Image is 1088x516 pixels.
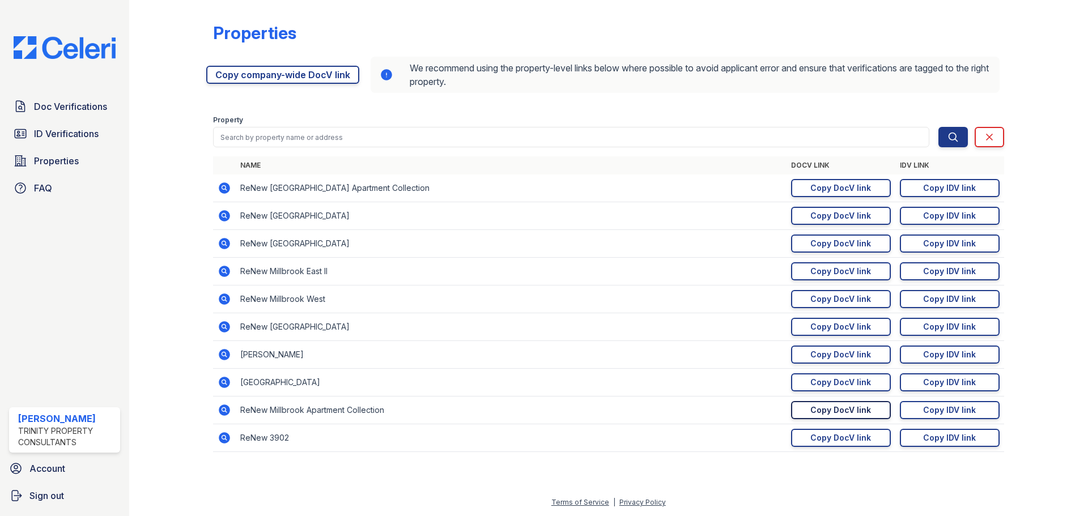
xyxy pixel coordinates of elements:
[791,207,891,225] a: Copy DocV link
[923,321,976,332] div: Copy IDV link
[900,346,1000,364] a: Copy IDV link
[791,234,891,253] a: Copy DocV link
[213,23,296,43] div: Properties
[791,373,891,391] a: Copy DocV link
[34,100,107,113] span: Doc Verifications
[923,377,976,388] div: Copy IDV link
[923,182,976,194] div: Copy IDV link
[923,349,976,360] div: Copy IDV link
[236,369,787,396] td: [GEOGRAPHIC_DATA]
[900,373,1000,391] a: Copy IDV link
[810,238,871,249] div: Copy DocV link
[18,425,116,448] div: Trinity Property Consultants
[810,210,871,221] div: Copy DocV link
[5,457,125,480] a: Account
[791,318,891,336] a: Copy DocV link
[810,293,871,305] div: Copy DocV link
[810,182,871,194] div: Copy DocV link
[236,156,787,174] th: Name
[236,341,787,369] td: [PERSON_NAME]
[551,498,609,506] a: Terms of Service
[923,432,976,443] div: Copy IDV link
[213,127,929,147] input: Search by property name or address
[923,238,976,249] div: Copy IDV link
[236,424,787,452] td: ReNew 3902
[900,401,1000,419] a: Copy IDV link
[900,262,1000,280] a: Copy IDV link
[787,156,895,174] th: DocV Link
[810,321,871,332] div: Copy DocV link
[371,57,1000,93] div: We recommend using the property-level links below where possible to avoid applicant error and ens...
[791,262,891,280] a: Copy DocV link
[923,293,976,305] div: Copy IDV link
[9,95,120,118] a: Doc Verifications
[810,377,871,388] div: Copy DocV link
[29,489,64,502] span: Sign out
[923,210,976,221] div: Copy IDV link
[923,266,976,277] div: Copy IDV link
[236,202,787,230] td: ReNew [GEOGRAPHIC_DATA]
[5,484,125,507] a: Sign out
[9,122,120,145] a: ID Verifications
[236,174,787,202] td: ReNew [GEOGRAPHIC_DATA] Apartment Collection
[895,156,1004,174] th: IDV Link
[29,462,65,475] span: Account
[18,412,116,425] div: [PERSON_NAME]
[9,177,120,199] a: FAQ
[791,290,891,308] a: Copy DocV link
[613,498,615,506] div: |
[791,179,891,197] a: Copy DocV link
[810,266,871,277] div: Copy DocV link
[923,404,976,416] div: Copy IDV link
[791,429,891,447] a: Copy DocV link
[34,181,52,195] span: FAQ
[900,234,1000,253] a: Copy IDV link
[791,401,891,419] a: Copy DocV link
[236,258,787,285] td: ReNew Millbrook East II
[9,150,120,172] a: Properties
[810,349,871,360] div: Copy DocV link
[5,36,125,59] img: CE_Logo_Blue-a8612792a0a2168367f1c8372b55b34899dd931a85d93a1a3d3e32e68fde9ad4.png
[900,290,1000,308] a: Copy IDV link
[900,429,1000,447] a: Copy IDV link
[900,207,1000,225] a: Copy IDV link
[236,313,787,341] td: ReNew [GEOGRAPHIC_DATA]
[791,346,891,364] a: Copy DocV link
[34,154,79,168] span: Properties
[236,285,787,313] td: ReNew Millbrook West
[213,116,243,125] label: Property
[236,396,787,424] td: ReNew Millbrook Apartment Collection
[900,179,1000,197] a: Copy IDV link
[206,66,359,84] a: Copy company-wide DocV link
[236,230,787,258] td: ReNew [GEOGRAPHIC_DATA]
[810,404,871,416] div: Copy DocV link
[810,432,871,443] div: Copy DocV link
[619,498,666,506] a: Privacy Policy
[34,127,99,140] span: ID Verifications
[900,318,1000,336] a: Copy IDV link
